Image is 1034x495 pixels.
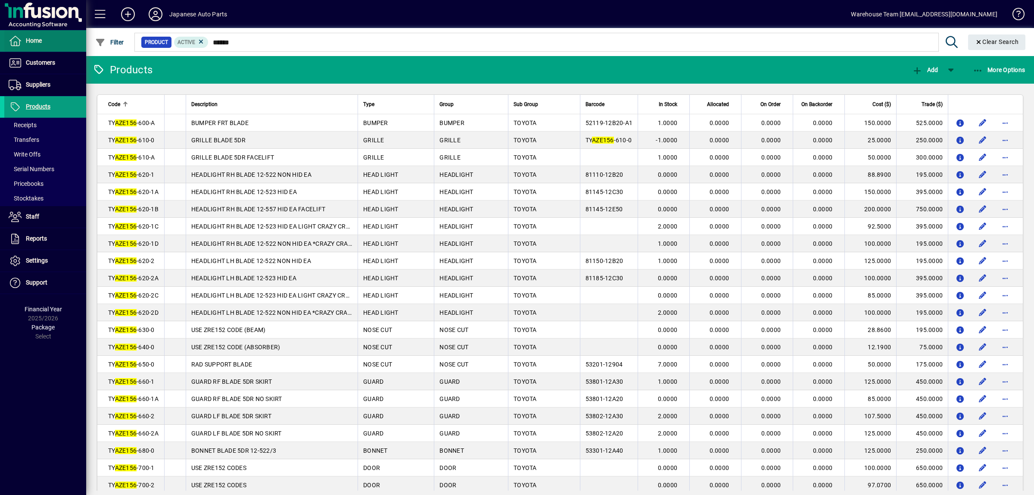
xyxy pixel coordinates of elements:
[586,100,633,109] div: Barcode
[586,188,623,195] span: 81145-12C30
[976,202,990,216] button: Edit
[514,361,537,368] span: TOYOTA
[844,132,896,149] td: 25.0000
[761,188,781,195] span: 0.0000
[976,461,990,475] button: Edit
[760,100,781,109] span: On Order
[108,223,159,230] span: TY -620-1C
[710,119,729,126] span: 0.0000
[586,100,604,109] span: Barcode
[658,154,678,161] span: 1.0000
[514,344,537,351] span: TOYOTA
[922,100,943,109] span: Trade ($)
[813,309,833,316] span: 0.0000
[710,344,729,351] span: 0.0000
[695,100,737,109] div: Allocated
[658,326,678,333] span: 0.0000
[896,304,948,321] td: 195.0000
[9,122,37,128] span: Receipts
[115,171,137,178] em: AZE156
[4,30,86,52] a: Home
[363,154,384,161] span: GRILLE
[108,206,159,213] span: TY -620-1B
[844,149,896,166] td: 50.0000
[896,218,948,235] td: 395.0000
[439,309,473,316] span: HEADLIGHT
[26,213,39,220] span: Staff
[439,344,468,351] span: NOSE CUT
[191,223,368,230] span: HEADLIGHT RH BLADE 12-523 HID EA LIGHT CRAZY CRACKING
[115,119,137,126] em: AZE156
[998,426,1012,440] button: More options
[968,34,1026,50] button: Clear
[710,240,729,247] span: 0.0000
[844,338,896,356] td: 12.1900
[976,288,990,302] button: Edit
[514,292,537,299] span: TOYOTA
[115,137,137,144] em: AZE156
[1006,2,1023,30] a: Knowledge Base
[93,63,153,77] div: Products
[976,133,990,147] button: Edit
[761,137,781,144] span: 0.0000
[896,269,948,287] td: 395.0000
[108,119,155,126] span: TY -600-A
[145,38,168,47] span: Product
[363,257,399,264] span: HEAD LIGHT
[761,257,781,264] span: 0.0000
[514,137,537,144] span: TOYOTA
[191,171,311,178] span: HEADLIGHT RH BLADE 12-522 NON HID EA
[896,201,948,218] td: 750.0000
[761,309,781,316] span: 0.0000
[108,275,159,282] span: TY -620-2A
[658,223,678,230] span: 2.0000
[813,171,833,178] span: 0.0000
[26,235,47,242] span: Reports
[747,100,788,109] div: On Order
[586,137,632,144] span: TY -610-0
[514,206,537,213] span: TOYOTA
[363,309,399,316] span: HEAD LIGHT
[813,344,833,351] span: 0.0000
[514,275,537,282] span: TOYOTA
[586,206,623,213] span: 81145-12E50
[710,137,729,144] span: 0.0000
[31,324,55,331] span: Package
[115,275,137,282] em: AZE156
[998,185,1012,199] button: More options
[998,219,1012,233] button: More options
[514,309,537,316] span: TOYOTA
[191,309,366,316] span: HEADLIGHT LH BLADE 12-522 NON HID EA *CRAZY CRACKING
[363,275,399,282] span: HEAD LIGHT
[976,444,990,457] button: Edit
[191,100,218,109] span: Description
[844,235,896,252] td: 100.0000
[26,81,50,88] span: Suppliers
[142,6,169,22] button: Profile
[363,137,384,144] span: GRILLE
[439,206,473,213] span: HEADLIGHT
[896,132,948,149] td: 250.0000
[761,223,781,230] span: 0.0000
[658,275,678,282] span: 0.0000
[9,136,39,143] span: Transfers
[4,118,86,132] a: Receipts
[4,162,86,176] a: Serial Numbers
[976,426,990,440] button: Edit
[710,188,729,195] span: 0.0000
[976,409,990,423] button: Edit
[586,257,623,264] span: 81150-12B20
[191,100,352,109] div: Description
[514,326,537,333] span: TOYOTA
[998,461,1012,475] button: More options
[971,62,1028,78] button: More Options
[439,292,473,299] span: HEADLIGHT
[844,269,896,287] td: 100.0000
[998,168,1012,182] button: More options
[363,171,399,178] span: HEAD LIGHT
[976,185,990,199] button: Edit
[191,119,249,126] span: BUMPER FRT BLADE
[108,100,159,109] div: Code
[363,119,388,126] span: BUMPER
[658,206,678,213] span: 0.0000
